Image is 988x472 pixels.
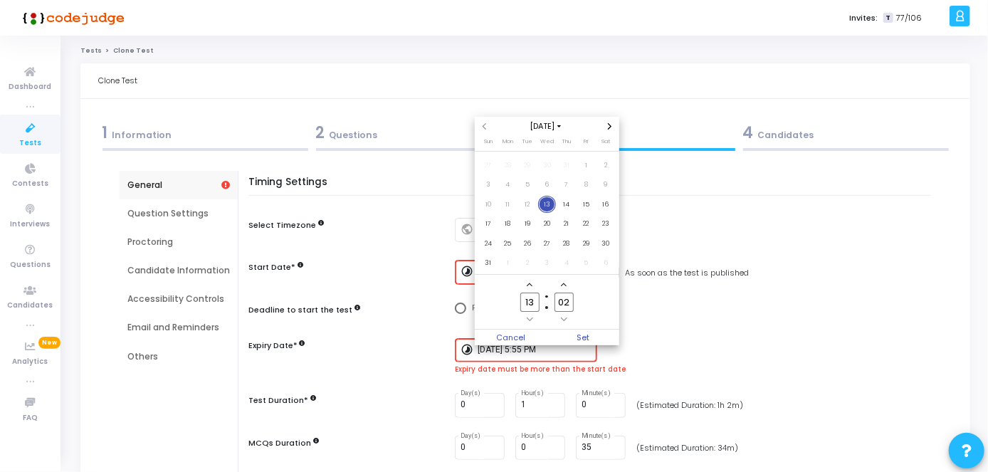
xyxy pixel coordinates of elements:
[537,137,557,151] th: Wednesday
[596,214,616,234] td: August 23, 2025
[577,254,595,272] span: 5
[517,234,537,253] td: August 26, 2025
[596,253,616,273] td: September 6, 2025
[517,194,537,214] td: August 12, 2025
[537,175,557,195] td: August 6, 2025
[499,254,517,272] span: 1
[478,155,498,175] td: July 27, 2025
[480,235,498,253] span: 24
[517,175,537,195] td: August 5, 2025
[499,235,517,253] span: 25
[577,234,597,253] td: August 29, 2025
[517,253,537,273] td: September 2, 2025
[558,254,576,272] span: 4
[498,214,518,234] td: August 18, 2025
[480,157,498,174] span: 27
[558,279,570,291] button: Add a minute
[538,254,556,272] span: 3
[537,194,557,214] td: August 13, 2025
[537,234,557,253] td: August 27, 2025
[596,234,616,253] td: August 30, 2025
[517,137,537,151] th: Tuesday
[597,215,615,233] span: 23
[557,137,577,151] th: Thursday
[597,196,615,214] span: 16
[478,120,490,132] button: Previous month
[526,120,568,132] button: Choose month and year
[596,137,616,151] th: Saturday
[499,176,517,194] span: 4
[538,196,556,214] span: 13
[604,120,616,132] button: Next month
[596,155,616,175] td: August 2, 2025
[577,137,597,151] th: Friday
[484,137,493,145] span: Sun
[480,196,498,214] span: 10
[537,253,557,273] td: September 3, 2025
[557,155,577,175] td: July 31, 2025
[577,155,597,175] td: August 1, 2025
[577,215,595,233] span: 22
[524,279,536,291] button: Add a hour
[540,137,554,145] span: Wed
[478,194,498,214] td: August 10, 2025
[524,313,536,325] button: Minus a hour
[519,215,537,233] span: 19
[558,215,576,233] span: 21
[577,235,595,253] span: 29
[499,215,517,233] span: 18
[498,253,518,273] td: September 1, 2025
[526,120,568,132] span: [DATE]
[519,157,537,174] span: 29
[519,196,537,214] span: 12
[597,176,615,194] span: 9
[562,137,571,145] span: Thu
[499,157,517,174] span: 28
[558,176,576,194] span: 7
[498,234,518,253] td: August 25, 2025
[478,234,498,253] td: August 24, 2025
[547,330,619,345] button: Set
[577,175,597,195] td: August 8, 2025
[557,253,577,273] td: September 4, 2025
[557,194,577,214] td: August 14, 2025
[596,194,616,214] td: August 16, 2025
[584,137,588,145] span: Fri
[558,196,576,214] span: 14
[538,157,556,174] span: 30
[480,254,498,272] span: 31
[498,137,518,151] th: Monday
[475,330,547,345] button: Cancel
[558,235,576,253] span: 28
[517,214,537,234] td: August 19, 2025
[503,137,513,145] span: Mon
[577,176,595,194] span: 8
[597,235,615,253] span: 30
[480,215,498,233] span: 17
[577,253,597,273] td: September 5, 2025
[522,137,532,145] span: Tue
[557,175,577,195] td: August 7, 2025
[537,155,557,175] td: July 30, 2025
[480,176,498,194] span: 3
[538,176,556,194] span: 6
[538,235,556,253] span: 27
[517,155,537,175] td: July 29, 2025
[498,175,518,195] td: August 4, 2025
[478,253,498,273] td: August 31, 2025
[601,137,610,145] span: Sat
[597,254,615,272] span: 6
[478,137,498,151] th: Sunday
[597,157,615,174] span: 2
[519,235,537,253] span: 26
[537,214,557,234] td: August 20, 2025
[558,313,570,325] button: Minus a minute
[478,214,498,234] td: August 17, 2025
[596,175,616,195] td: August 9, 2025
[478,175,498,195] td: August 3, 2025
[577,214,597,234] td: August 22, 2025
[577,196,595,214] span: 15
[557,214,577,234] td: August 21, 2025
